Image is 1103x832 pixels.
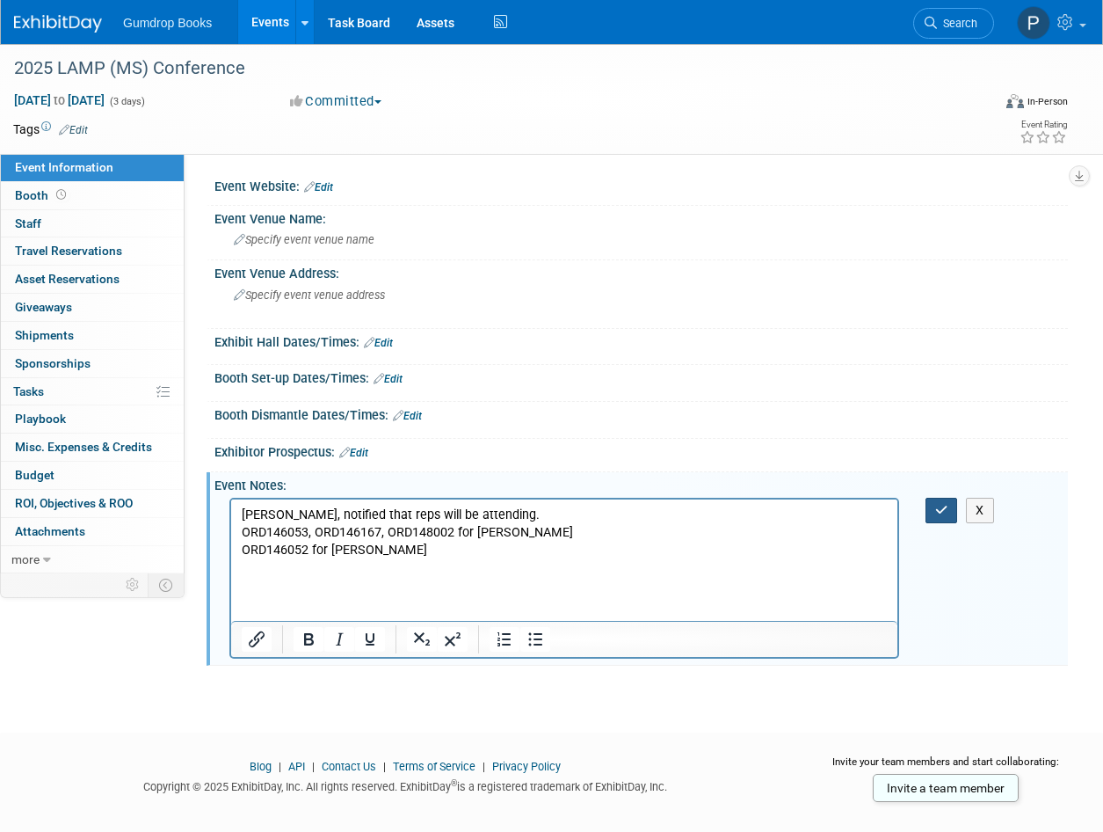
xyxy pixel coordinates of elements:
a: Shipments [1,322,184,349]
iframe: Rich Text Area [231,500,897,621]
div: Event Notes: [214,472,1068,494]
td: Toggle Event Tabs [149,573,185,596]
a: API [288,760,305,773]
a: Privacy Policy [492,760,561,773]
button: Numbered list [490,627,519,652]
a: Contact Us [322,760,376,773]
img: Format-Inperson.png [1006,94,1024,108]
div: 2025 LAMP (MS) Conference [8,53,978,84]
td: Personalize Event Tab Strip [118,573,149,596]
a: more [1,546,184,573]
div: Booth Set-up Dates/Times: [214,365,1068,388]
a: Asset Reservations [1,266,184,293]
button: X [966,498,994,523]
a: Edit [59,124,88,136]
a: Event Information [1,154,184,181]
span: Staff [15,216,41,230]
a: Budget [1,462,184,489]
span: Travel Reservations [15,244,122,258]
a: Giveaways [1,294,184,321]
span: Giveaways [15,300,72,314]
a: Edit [374,373,403,385]
span: | [308,760,319,773]
span: Search [937,17,977,30]
a: Terms of Service [393,760,475,773]
span: Booth not reserved yet [53,188,69,201]
span: [DATE] [DATE] [13,92,105,108]
div: Event Format [914,91,1068,118]
a: Tasks [1,378,184,405]
span: Tasks [13,384,44,398]
span: (3 days) [108,96,145,107]
span: Gumdrop Books [123,16,212,30]
span: Shipments [15,328,74,342]
a: Staff [1,210,184,237]
div: Event Website: [214,173,1068,196]
div: Copyright © 2025 ExhibitDay, Inc. All rights reserved. ExhibitDay is a registered trademark of Ex... [13,775,798,795]
span: Sponsorships [15,356,91,370]
a: Edit [304,181,333,193]
button: Bullet list [520,627,550,652]
a: Travel Reservations [1,237,184,265]
span: Attachments [15,524,85,538]
div: Booth Dismantle Dates/Times: [214,402,1068,425]
a: Sponsorships [1,350,184,377]
span: more [11,552,40,566]
a: ROI, Objectives & ROO [1,490,184,517]
a: Blog [250,760,272,773]
a: Playbook [1,405,184,433]
button: Committed [284,92,388,111]
span: Misc. Expenses & Credits [15,440,152,454]
a: Misc. Expenses & Credits [1,434,184,461]
td: Tags [13,120,88,138]
div: Invite your team members and start collaborating: [824,755,1069,781]
a: Invite a team member [873,774,1019,802]
div: In-Person [1027,95,1068,108]
img: ExhibitDay [14,15,102,33]
span: ROI, Objectives & ROO [15,496,133,510]
a: Attachments [1,518,184,545]
span: | [478,760,490,773]
a: Edit [339,447,368,459]
div: Event Venue Address: [214,260,1068,282]
button: Insert/edit link [242,627,272,652]
span: Event Information [15,160,113,174]
div: Exhibit Hall Dates/Times: [214,329,1068,352]
a: Search [913,8,994,39]
div: Event Venue Name: [214,206,1068,228]
span: Specify event venue address [234,288,385,302]
span: Playbook [15,412,66,426]
span: Booth [15,188,69,202]
span: | [274,760,286,773]
a: Edit [364,337,393,349]
a: Edit [393,410,422,422]
span: to [51,93,68,107]
button: Superscript [438,627,468,652]
span: Budget [15,468,54,482]
span: Specify event venue name [234,233,374,246]
img: Pam Fitzgerald [1017,6,1050,40]
button: Italic [324,627,354,652]
div: Exhibitor Prospectus: [214,439,1068,462]
button: Subscript [407,627,437,652]
span: Asset Reservations [15,272,120,286]
button: Bold [294,627,323,652]
sup: ® [451,778,457,788]
button: Underline [355,627,385,652]
a: Booth [1,182,184,209]
span: | [379,760,390,773]
div: Event Rating [1020,120,1067,129]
